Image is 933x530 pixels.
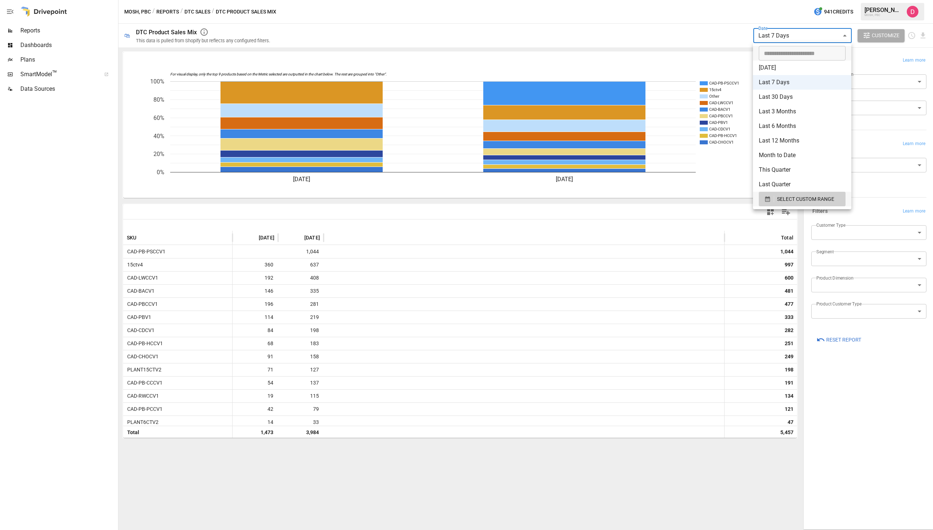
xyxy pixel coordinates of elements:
[753,133,851,148] li: Last 12 Months
[753,163,851,177] li: This Quarter
[777,195,834,204] span: SELECT CUSTOM RANGE
[753,119,851,133] li: Last 6 Months
[753,90,851,104] li: Last 30 Days
[753,104,851,119] li: Last 3 Months
[759,192,846,206] button: SELECT CUSTOM RANGE
[753,148,851,163] li: Month to Date
[753,177,851,192] li: Last Quarter
[753,75,851,90] li: Last 7 Days
[753,61,851,75] li: [DATE]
